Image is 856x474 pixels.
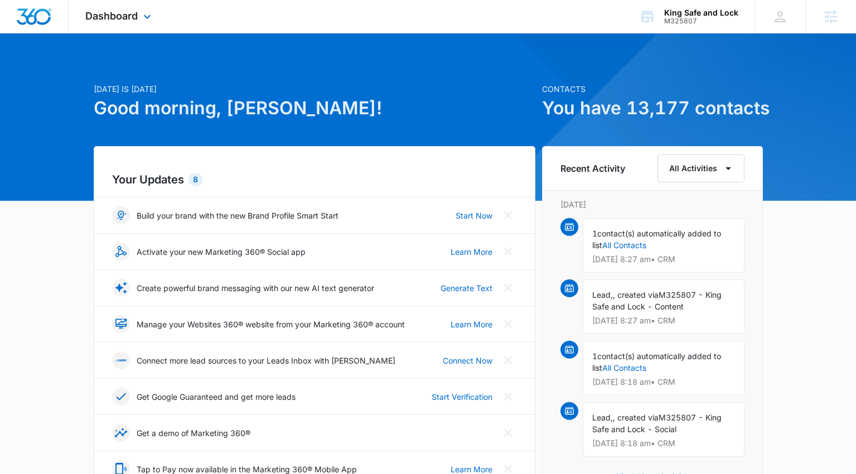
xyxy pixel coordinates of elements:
span: Lead, [592,413,613,422]
a: All Contacts [602,240,646,250]
h6: Recent Activity [560,162,625,175]
button: Close [499,424,517,442]
span: 1 [592,351,597,361]
p: [DATE] 8:18 am • CRM [592,378,735,386]
a: Connect Now [443,355,492,366]
button: Close [499,351,517,369]
button: Close [499,206,517,224]
p: Contacts [542,83,763,95]
button: Close [499,315,517,333]
p: Create powerful brand messaging with our new AI text generator [137,282,374,294]
a: All Contacts [602,363,646,373]
span: Lead, [592,290,613,299]
button: All Activities [657,154,744,182]
a: Generate Text [441,282,492,294]
p: Manage your Websites 360® website from your Marketing 360® account [137,318,405,330]
p: [DATE] is [DATE] [94,83,535,95]
a: Start Now [456,210,492,221]
p: [DATE] 8:27 am • CRM [592,317,735,325]
p: [DATE] 8:27 am • CRM [592,255,735,263]
span: 1 [592,229,597,238]
h1: You have 13,177 contacts [542,95,763,122]
a: Start Verification [432,391,492,403]
p: Activate your new Marketing 360® Social app [137,246,306,258]
div: account name [664,8,738,17]
button: Close [499,388,517,405]
span: , created via [613,413,659,422]
span: Dashboard [85,10,138,22]
p: [DATE] [560,199,744,210]
h1: Good morning, [PERSON_NAME]! [94,95,535,122]
p: Connect more lead sources to your Leads Inbox with [PERSON_NAME] [137,355,395,366]
div: account id [664,17,738,25]
p: Get Google Guaranteed and get more leads [137,391,296,403]
p: Get a demo of Marketing 360® [137,427,250,439]
p: [DATE] 8:18 am • CRM [592,439,735,447]
a: Learn More [451,246,492,258]
a: Learn More [451,318,492,330]
button: Close [499,279,517,297]
span: contact(s) automatically added to list [592,351,721,373]
span: contact(s) automatically added to list [592,229,721,250]
div: 8 [188,173,202,186]
span: , created via [613,290,659,299]
button: Close [499,243,517,260]
h2: Your Updates [112,171,517,188]
p: Build your brand with the new Brand Profile Smart Start [137,210,338,221]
